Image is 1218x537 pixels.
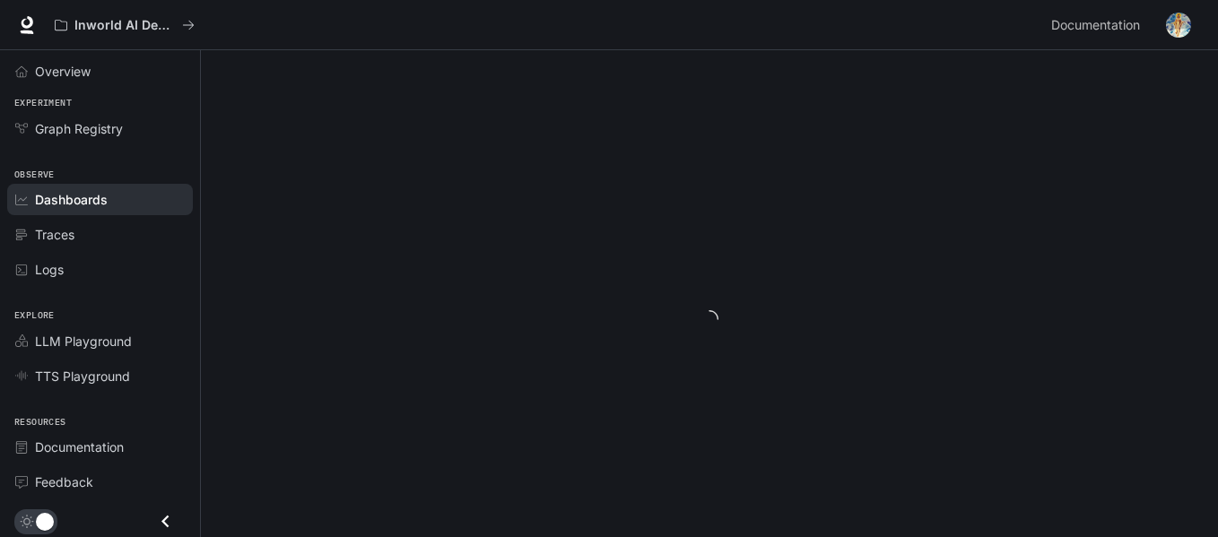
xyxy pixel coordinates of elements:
a: Documentation [1044,7,1153,43]
button: User avatar [1161,7,1196,43]
a: Overview [7,56,193,87]
span: Dark mode toggle [36,511,54,531]
a: Documentation [7,431,193,463]
span: TTS Playground [35,367,130,385]
span: Documentation [1051,14,1140,37]
a: Graph Registry [7,113,193,144]
a: LLM Playground [7,325,193,357]
a: Dashboards [7,184,193,215]
a: Logs [7,254,193,285]
a: Traces [7,219,193,250]
p: Inworld AI Demos [74,18,175,33]
img: User avatar [1166,13,1191,38]
span: Feedback [35,472,93,491]
span: Overview [35,62,91,81]
button: All workspaces [47,7,203,43]
a: Feedback [7,466,193,498]
span: Traces [35,225,74,244]
a: TTS Playground [7,360,193,392]
span: Documentation [35,437,124,456]
span: Logs [35,260,64,279]
span: Dashboards [35,190,108,209]
span: LLM Playground [35,332,132,351]
span: Graph Registry [35,119,123,138]
span: loading [700,310,718,328]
